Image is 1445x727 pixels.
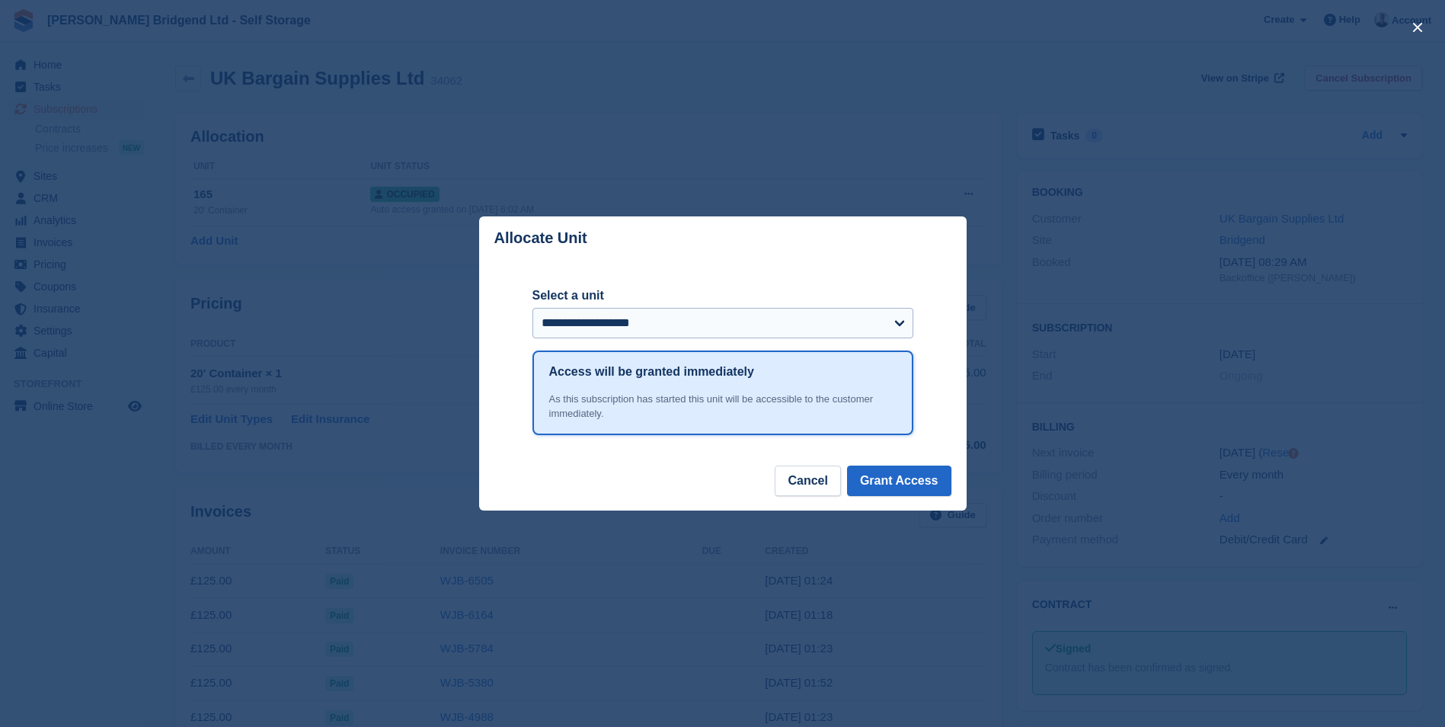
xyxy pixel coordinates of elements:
[847,466,951,496] button: Grant Access
[549,392,897,421] div: As this subscription has started this unit will be accessible to the customer immediately.
[494,229,587,247] p: Allocate Unit
[1405,15,1430,40] button: close
[775,466,840,496] button: Cancel
[532,287,913,305] label: Select a unit
[549,363,754,381] h1: Access will be granted immediately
